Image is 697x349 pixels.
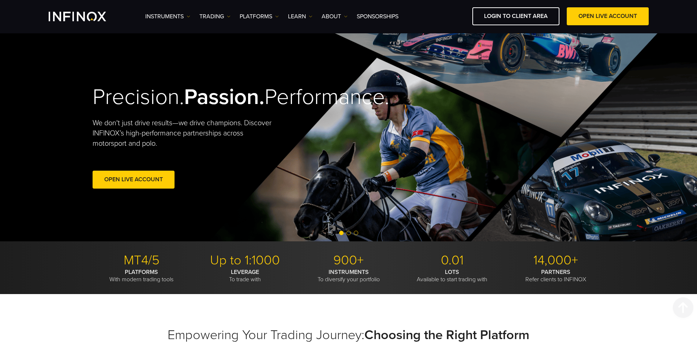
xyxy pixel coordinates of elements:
strong: Choosing the Right Platform [364,327,529,343]
p: With modern trading tools [93,268,191,283]
a: ABOUT [322,12,348,21]
p: 900+ [300,252,398,268]
a: PLATFORMS [240,12,279,21]
a: Learn [288,12,312,21]
span: Go to slide 3 [354,231,358,235]
p: 14,000+ [507,252,605,268]
strong: PLATFORMS [125,268,158,276]
span: Go to slide 1 [339,231,344,235]
p: MT4/5 [93,252,191,268]
a: Instruments [145,12,190,21]
p: We don't just drive results—we drive champions. Discover INFINOX’s high-performance partnerships ... [93,118,277,149]
strong: LOTS [445,268,459,276]
strong: INSTRUMENTS [329,268,369,276]
span: Go to slide 2 [346,231,351,235]
a: INFINOX Logo [49,12,123,21]
h2: Precision. Performance. [93,84,323,111]
a: Open Live Account [93,171,175,189]
p: Up to 1:1000 [196,252,294,268]
a: LOGIN TO CLIENT AREA [472,7,559,25]
p: 0.01 [403,252,501,268]
h2: Empowering Your Trading Journey: [93,327,605,343]
a: SPONSORSHIPS [357,12,398,21]
p: Available to start trading with [403,268,501,283]
p: To diversify your portfolio [300,268,398,283]
strong: LEVERAGE [231,268,259,276]
strong: Passion. [184,84,265,110]
p: To trade with [196,268,294,283]
p: Refer clients to INFINOX [507,268,605,283]
strong: PARTNERS [541,268,570,276]
a: OPEN LIVE ACCOUNT [567,7,649,25]
a: TRADING [199,12,231,21]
